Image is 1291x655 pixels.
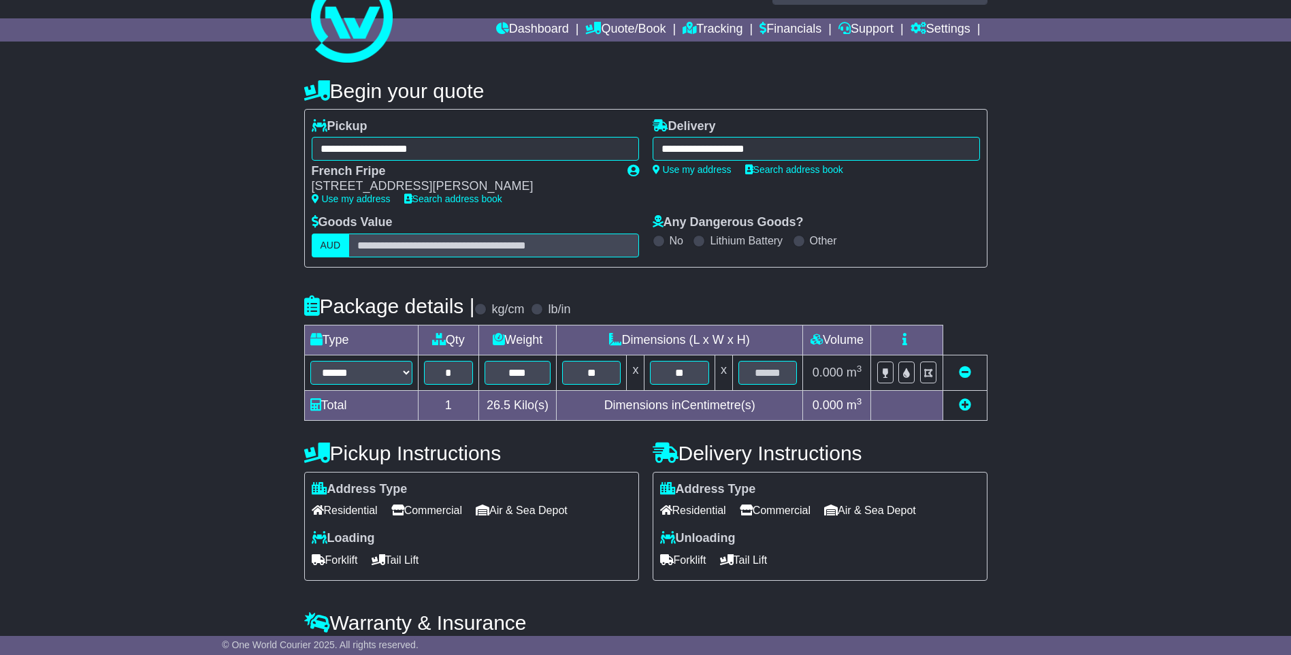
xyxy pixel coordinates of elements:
[911,18,970,42] a: Settings
[372,549,419,571] span: Tail Lift
[418,390,478,420] td: 1
[653,442,987,464] h4: Delivery Instructions
[959,366,971,379] a: Remove this item
[404,193,502,204] a: Search address book
[803,325,871,355] td: Volume
[959,398,971,412] a: Add new item
[304,325,418,355] td: Type
[487,398,510,412] span: 26.5
[478,390,556,420] td: Kilo(s)
[627,355,644,390] td: x
[660,549,706,571] span: Forklift
[710,234,783,247] label: Lithium Battery
[312,119,367,134] label: Pickup
[312,531,375,546] label: Loading
[304,390,418,420] td: Total
[304,295,475,317] h4: Package details |
[653,119,716,134] label: Delivery
[391,500,462,521] span: Commercial
[660,482,756,497] label: Address Type
[847,398,862,412] span: m
[653,164,732,175] a: Use my address
[585,18,666,42] a: Quote/Book
[304,611,987,634] h4: Warranty & Insurance
[312,482,408,497] label: Address Type
[857,364,862,374] sup: 3
[312,164,614,179] div: French Fripe
[478,325,556,355] td: Weight
[556,390,803,420] td: Dimensions in Centimetre(s)
[222,639,419,650] span: © One World Courier 2025. All rights reserved.
[312,193,391,204] a: Use my address
[304,80,987,102] h4: Begin your quote
[653,215,804,230] label: Any Dangerous Goods?
[683,18,742,42] a: Tracking
[548,302,570,317] label: lb/in
[312,234,350,257] label: AUD
[813,366,843,379] span: 0.000
[496,18,569,42] a: Dashboard
[810,234,837,247] label: Other
[759,18,821,42] a: Financials
[312,549,358,571] span: Forklift
[838,18,894,42] a: Support
[312,215,393,230] label: Goods Value
[857,396,862,406] sup: 3
[476,500,568,521] span: Air & Sea Depot
[491,302,524,317] label: kg/cm
[556,325,803,355] td: Dimensions (L x W x H)
[720,549,768,571] span: Tail Lift
[813,398,843,412] span: 0.000
[312,500,378,521] span: Residential
[660,531,736,546] label: Unloading
[715,355,732,390] td: x
[312,179,614,194] div: [STREET_ADDRESS][PERSON_NAME]
[670,234,683,247] label: No
[660,500,726,521] span: Residential
[740,500,811,521] span: Commercial
[745,164,843,175] a: Search address book
[304,442,639,464] h4: Pickup Instructions
[824,500,916,521] span: Air & Sea Depot
[847,366,862,379] span: m
[418,325,478,355] td: Qty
